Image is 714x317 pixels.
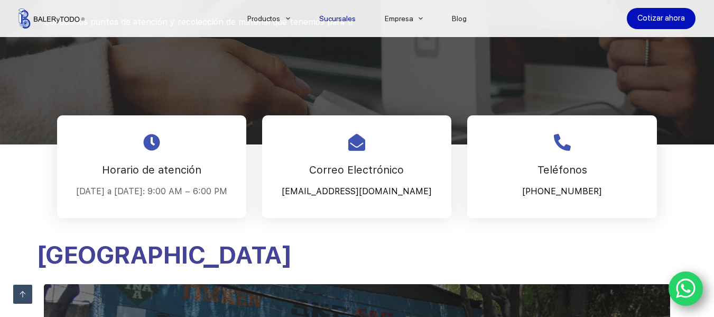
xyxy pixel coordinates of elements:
span: Horario de atención [102,164,201,176]
span: [GEOGRAPHIC_DATA] [36,240,292,269]
span: Correo Electrónico [309,164,404,176]
span: Teléfonos [537,164,587,176]
p: [EMAIL_ADDRESS][DOMAIN_NAME] [275,184,438,200]
a: Cotizar ahora [627,8,696,29]
img: Balerytodo [18,8,85,29]
span: [DATE] a [DATE]: 9:00 AM – 6:00 PM [76,186,227,196]
a: WhatsApp [669,271,703,306]
a: Ir arriba [13,285,32,304]
p: [PHONE_NUMBER] [480,184,644,200]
